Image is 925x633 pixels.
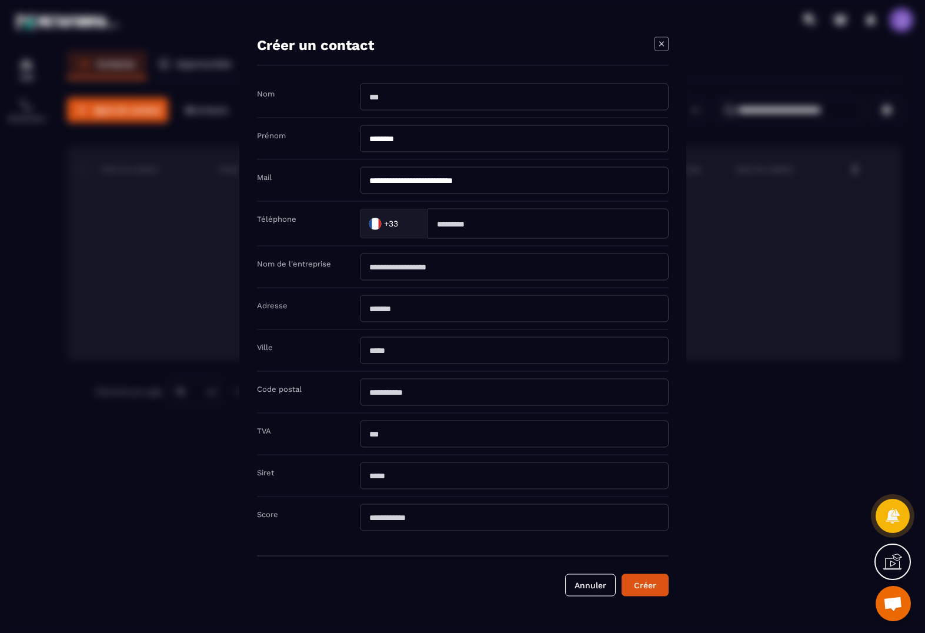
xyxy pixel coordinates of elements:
[257,173,272,182] label: Mail
[360,209,428,239] div: Search for option
[876,586,911,621] div: Ouvrir le chat
[257,468,274,477] label: Siret
[257,301,288,310] label: Adresse
[257,215,296,224] label: Téléphone
[257,385,302,394] label: Code postal
[363,212,386,235] img: Country Flag
[400,215,415,232] input: Search for option
[622,574,669,597] button: Créer
[257,259,331,268] label: Nom de l'entreprise
[383,218,398,229] span: +33
[257,37,374,54] h4: Créer un contact
[257,343,273,352] label: Ville
[257,427,271,435] label: TVA
[257,131,286,140] label: Prénom
[257,89,275,98] label: Nom
[565,574,616,597] button: Annuler
[257,510,278,519] label: Score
